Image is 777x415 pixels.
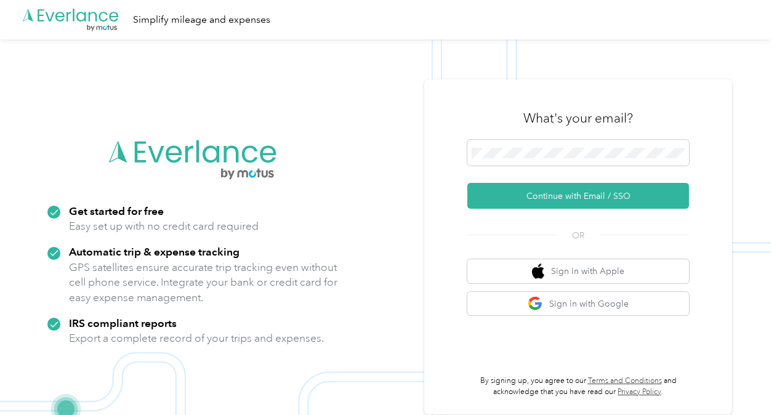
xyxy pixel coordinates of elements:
[69,204,164,217] strong: Get started for free
[467,376,689,397] p: By signing up, you agree to our and acknowledge that you have read our .
[69,316,177,329] strong: IRS compliant reports
[69,260,338,305] p: GPS satellites ensure accurate trip tracking even without cell phone service. Integrate your bank...
[708,346,777,415] iframe: Everlance-gr Chat Button Frame
[69,331,324,346] p: Export a complete record of your trips and expenses.
[557,229,600,242] span: OR
[69,245,240,258] strong: Automatic trip & expense tracking
[523,110,633,127] h3: What's your email?
[69,219,259,234] p: Easy set up with no credit card required
[133,12,270,28] div: Simplify mileage and expenses
[467,183,689,209] button: Continue with Email / SSO
[467,292,689,316] button: google logoSign in with Google
[532,264,544,279] img: apple logo
[528,296,543,312] img: google logo
[467,259,689,283] button: apple logoSign in with Apple
[618,387,661,397] a: Privacy Policy
[588,376,662,385] a: Terms and Conditions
